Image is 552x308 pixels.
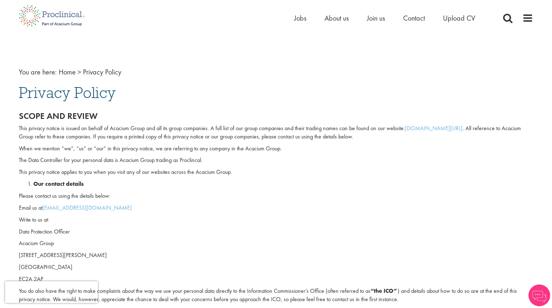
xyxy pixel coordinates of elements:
p: The Data Controller for your personal data is Acacium Group trading as Proclincal. [19,156,533,164]
p: You do also have the right to make complaints about the way we use your personal data directly to... [19,287,533,304]
p: When we mention “we”, “us” or “our” in this privacy notice, we are referring to any company in th... [19,145,533,153]
p: Please contact us using the details below: [19,192,533,200]
span: Privacy Policy [19,83,116,102]
img: Chatbot [528,285,550,306]
span: Privacy Policy [83,67,121,77]
strong: “the ICO” [371,287,398,295]
p: Email us at [19,204,533,212]
p: EC2A 2AP [19,275,533,283]
p: Data Protection Officer [19,228,533,236]
a: breadcrumb link [59,67,76,77]
span: > [78,67,81,77]
a: Jobs [294,13,306,23]
a: About us [325,13,349,23]
strong: Our contact details [33,180,84,188]
p: Write to us at: [19,216,533,224]
span: You are here: [19,67,57,77]
p: This privacy notice applies to you when you visit any of our websites across the Acacium Group. [19,168,533,176]
a: Contact [403,13,425,23]
p: [GEOGRAPHIC_DATA] [19,263,533,271]
a: Join us [367,13,385,23]
a: Upload CV [443,13,475,23]
p: This privacy notice is issued on behalf of Acacium Group and all its group companies. A full list... [19,124,533,141]
iframe: reCAPTCHA [5,281,98,303]
a: [DOMAIN_NAME][URL] [405,124,463,132]
h2: Scope and review [19,111,533,121]
a: [EMAIL_ADDRESS][DOMAIN_NAME] [42,204,132,211]
p: [STREET_ADDRESS][PERSON_NAME] [19,251,533,260]
p: Acacium Group [19,239,533,248]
